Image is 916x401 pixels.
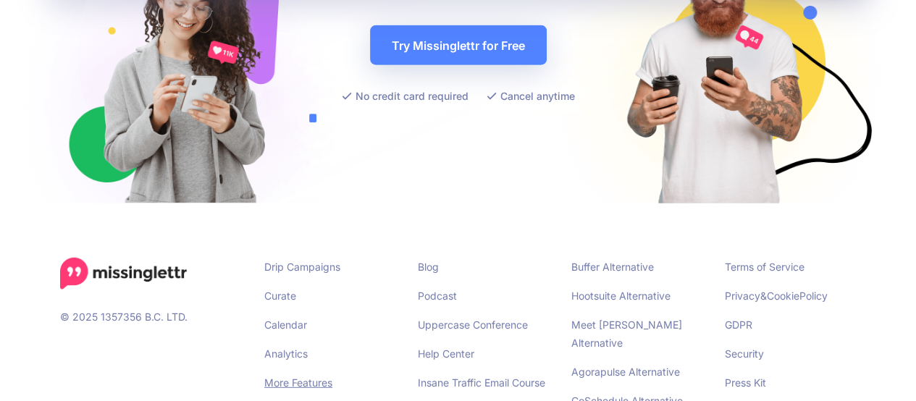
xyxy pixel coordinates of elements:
[571,318,682,349] a: Meet [PERSON_NAME] Alternative
[264,261,340,273] a: Drip Campaigns
[264,347,308,360] a: Analytics
[725,261,804,273] a: Terms of Service
[487,87,575,105] li: Cancel anytime
[418,376,545,389] a: Insane Traffic Email Course
[571,261,654,273] a: Buffer Alternative
[418,347,474,360] a: Help Center
[725,376,766,389] a: Press Kit
[342,87,468,105] li: No credit card required
[725,347,764,360] a: Security
[725,287,857,305] li: & Policy
[264,376,332,389] a: More Features
[725,290,760,302] a: Privacy
[571,290,671,302] a: Hootsuite Alternative
[418,261,439,273] a: Blog
[370,25,547,65] a: Try Missinglettr for Free
[264,290,296,302] a: Curate
[571,366,680,378] a: Agorapulse Alternative
[725,318,752,331] a: GDPR
[418,290,457,302] a: Podcast
[767,290,799,302] a: Cookie
[418,318,528,331] a: Uppercase Conference
[264,318,307,331] a: Calendar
